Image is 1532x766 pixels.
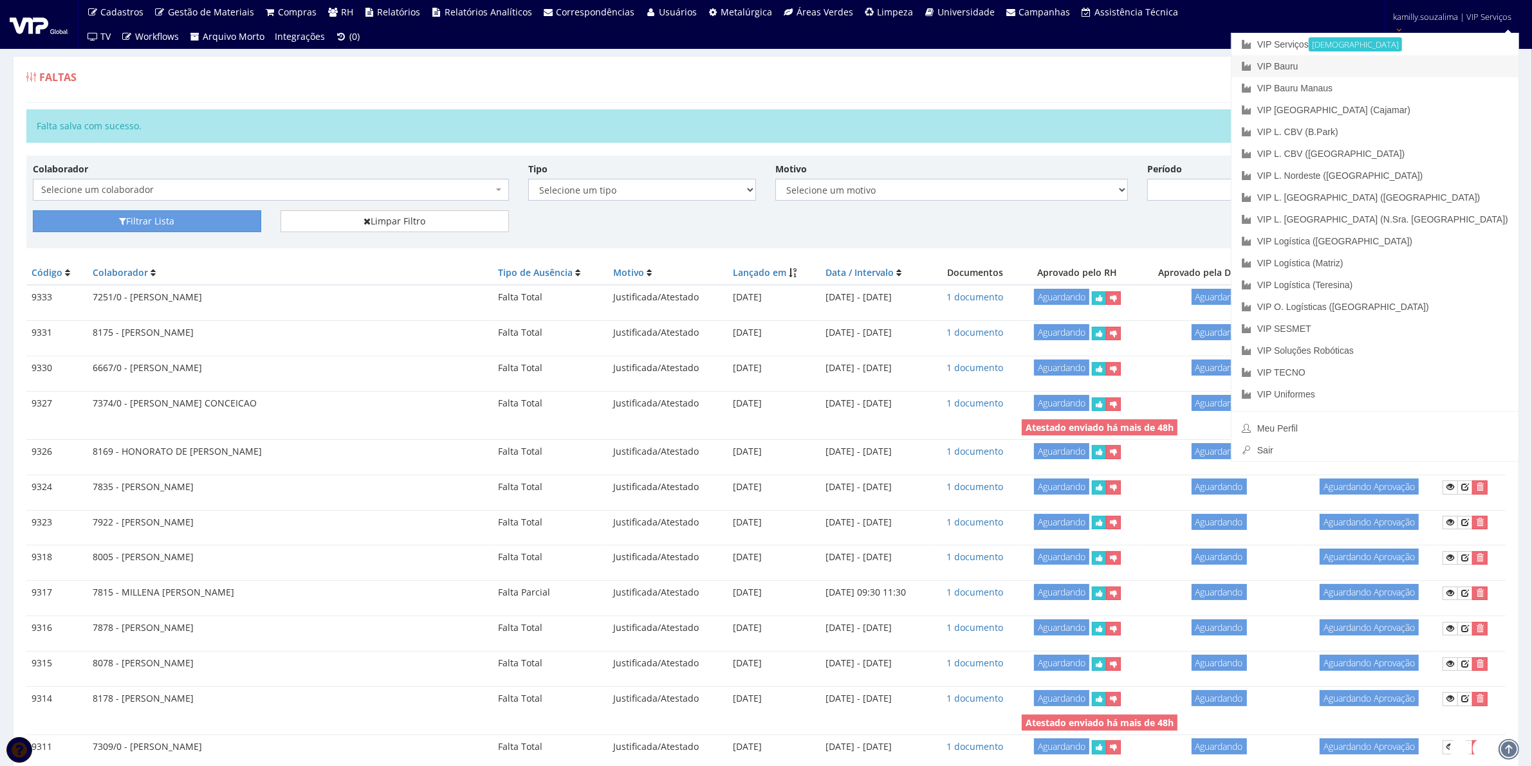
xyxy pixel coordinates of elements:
td: 9331 [26,321,88,345]
span: Aguardando [1034,324,1089,340]
td: [DATE] - [DATE] [820,356,934,381]
td: [DATE] - [DATE] [820,321,934,345]
span: Aguardando [1192,443,1247,459]
span: Aguardando [1034,360,1089,376]
td: 9311 [26,734,88,759]
button: Filtrar Lista [33,210,261,232]
small: [DEMOGRAPHIC_DATA] [1309,37,1402,51]
a: VIP O. Logísticas ([GEOGRAPHIC_DATA]) [1232,296,1518,318]
a: 1 documento [946,326,1003,338]
a: VIP L. Nordeste ([GEOGRAPHIC_DATA]) [1232,165,1518,187]
span: Integrações [275,30,326,42]
span: Aguardando [1034,690,1089,706]
a: Tipo de Ausência [498,266,573,278]
a: VIP Logística (Matriz) [1232,252,1518,274]
a: VIP Serviços[DEMOGRAPHIC_DATA] [1232,33,1518,55]
span: Aguardando [1192,360,1247,376]
td: [DATE] - [DATE] [820,285,934,310]
td: Justificada/Atestado [608,475,728,499]
span: Workflows [135,30,179,42]
td: Justificada/Atestado [608,616,728,641]
td: Falta Total [493,391,609,415]
td: [DATE] - [DATE] [820,616,934,641]
td: [DATE] [728,285,820,310]
td: Justificada/Atestado [608,321,728,345]
span: Aguardando [1192,619,1247,635]
td: [DATE] [728,545,820,570]
strong: Atestado enviado há mais de 48h [1026,716,1174,729]
span: Aguardando Aprovação [1320,514,1419,530]
td: Justificada/Atestado [608,686,728,711]
a: 1 documento [946,291,1003,303]
a: Workflows [116,24,185,49]
td: Falta Total [493,545,609,570]
td: Falta Total [493,510,609,534]
span: Relatórios Analíticos [445,6,532,18]
span: Universidade [937,6,995,18]
span: Arquivo Morto [203,30,265,42]
span: Assistência Técnica [1094,6,1178,18]
a: Integrações [270,24,331,49]
label: Colaborador [33,163,88,176]
td: 9315 [26,652,88,676]
span: Aguardando [1192,514,1247,530]
span: Aguardando [1192,690,1247,706]
span: Aguardando [1192,324,1247,340]
a: VIP L. CBV ([GEOGRAPHIC_DATA]) [1232,143,1518,165]
td: 7309/0 - [PERSON_NAME] [88,734,493,759]
td: [DATE] [728,439,820,464]
a: VIP L. CBV (B.Park) [1232,121,1518,143]
td: Falta Total [493,439,609,464]
td: [DATE] - [DATE] [820,475,934,499]
span: Aguardando Aprovação [1320,619,1419,635]
td: [DATE] [728,686,820,711]
span: Aguardando [1192,549,1247,565]
td: 9316 [26,616,88,641]
td: 7815 - MILLENA [PERSON_NAME] [88,581,493,605]
td: Justificada/Atestado [608,285,728,310]
td: 9327 [26,391,88,415]
td: [DATE] - [DATE] [820,545,934,570]
td: 7251/0 - [PERSON_NAME] [88,285,493,310]
label: Tipo [528,163,548,176]
span: Aguardando Aprovação [1320,690,1419,706]
td: [DATE] [728,510,820,534]
a: VIP SESMET [1232,318,1518,340]
span: Aguardando [1192,655,1247,671]
td: Justificada/Atestado [608,734,728,759]
td: [DATE] - [DATE] [820,391,934,415]
a: Sair [1232,439,1518,461]
td: Justificada/Atestado [608,581,728,605]
a: (0) [331,24,365,49]
td: [DATE] - [DATE] [820,734,934,759]
a: Limpar Filtro [281,210,509,232]
th: Aprovado pela Diretoria RH [1137,261,1300,285]
span: Cadastros [101,6,144,18]
span: Aguardando [1034,514,1089,530]
span: Faltas [39,70,77,84]
td: 9333 [26,285,88,310]
a: Meu Perfil [1232,417,1518,439]
td: Justificada/Atestado [608,391,728,415]
span: Aguardando Aprovação [1320,549,1419,565]
td: 8005 - [PERSON_NAME] [88,545,493,570]
th: Documentos [934,261,1017,285]
td: 7922 - [PERSON_NAME] [88,510,493,534]
td: Justificada/Atestado [608,356,728,381]
a: VIP Logística (Teresina) [1232,274,1518,296]
a: Lançado em [733,266,786,278]
span: Aguardando [1192,584,1247,600]
a: VIP Uniformes [1232,383,1518,405]
td: [DATE] [728,652,820,676]
a: VIP L. [GEOGRAPHIC_DATA] (N.Sra. [GEOGRAPHIC_DATA]) [1232,208,1518,230]
td: Justificada/Atestado [608,439,728,464]
span: Aguardando Aprovação [1320,655,1419,671]
span: Áreas Verdes [797,6,853,18]
span: Aguardando [1192,395,1247,411]
span: Aguardando [1034,479,1089,495]
td: 8175 - [PERSON_NAME] [88,321,493,345]
td: [DATE] [728,321,820,345]
td: 8169 - HONORATO DE [PERSON_NAME] [88,439,493,464]
td: [DATE] - [DATE] [820,510,934,534]
a: VIP [GEOGRAPHIC_DATA] (Cajamar) [1232,99,1518,121]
